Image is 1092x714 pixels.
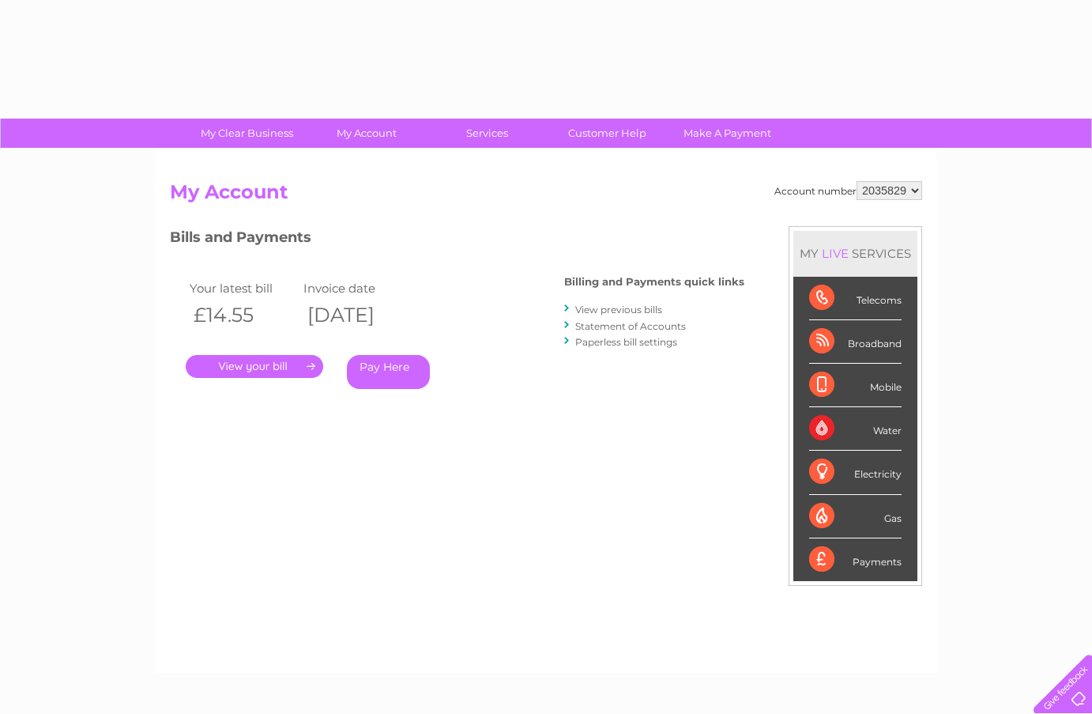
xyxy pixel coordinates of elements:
div: Account number [774,181,922,200]
a: Pay Here [347,355,430,389]
div: Mobile [809,364,902,407]
a: My Clear Business [182,119,312,148]
h4: Billing and Payments quick links [564,276,744,288]
div: Electricity [809,451,902,494]
a: . [186,355,323,378]
div: MY SERVICES [793,231,917,276]
div: Broadband [809,320,902,364]
a: Statement of Accounts [575,320,686,332]
div: Gas [809,495,902,538]
td: Your latest bill [186,278,299,299]
a: Make A Payment [662,119,793,148]
div: Telecoms [809,277,902,320]
a: Services [422,119,552,148]
div: Water [809,407,902,451]
h2: My Account [170,181,922,211]
a: View previous bills [575,304,662,315]
div: Payments [809,538,902,581]
a: My Account [302,119,432,148]
a: Customer Help [542,119,672,148]
h3: Bills and Payments [170,226,744,254]
td: Invoice date [299,278,413,299]
th: £14.55 [186,299,299,331]
a: Paperless bill settings [575,336,677,348]
div: LIVE [819,246,852,261]
th: [DATE] [299,299,413,331]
